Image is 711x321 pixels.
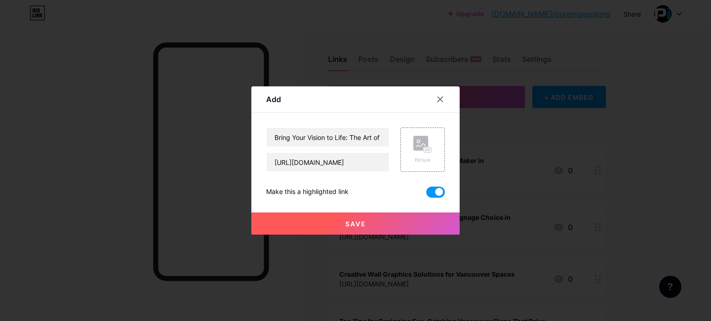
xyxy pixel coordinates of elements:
button: Save [251,212,460,235]
div: Add [266,94,281,105]
input: URL [267,153,389,171]
input: Title [267,128,389,146]
div: Picture [413,157,432,164]
div: Make this a highlighted link [266,187,349,198]
span: Save [345,220,366,228]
